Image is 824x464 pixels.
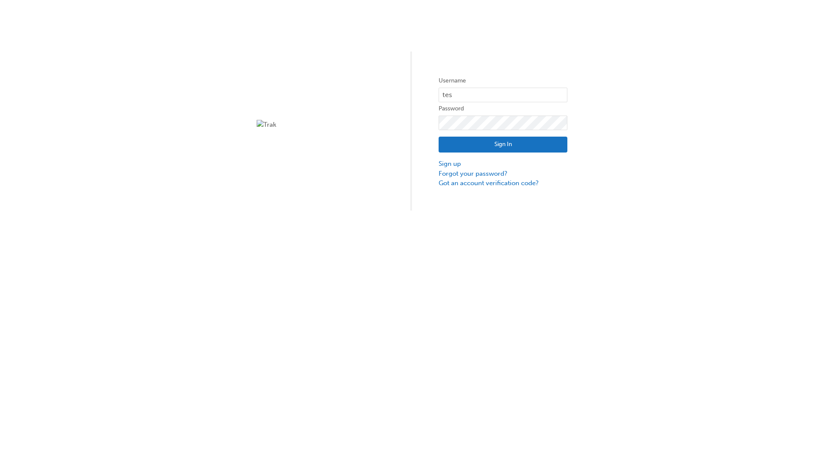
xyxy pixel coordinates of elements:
[257,120,385,130] img: Trak
[439,159,567,169] a: Sign up
[439,88,567,102] input: Username
[439,178,567,188] a: Got an account verification code?
[439,104,567,114] label: Password
[439,169,567,179] a: Forgot your password?
[439,137,567,153] button: Sign In
[439,76,567,86] label: Username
